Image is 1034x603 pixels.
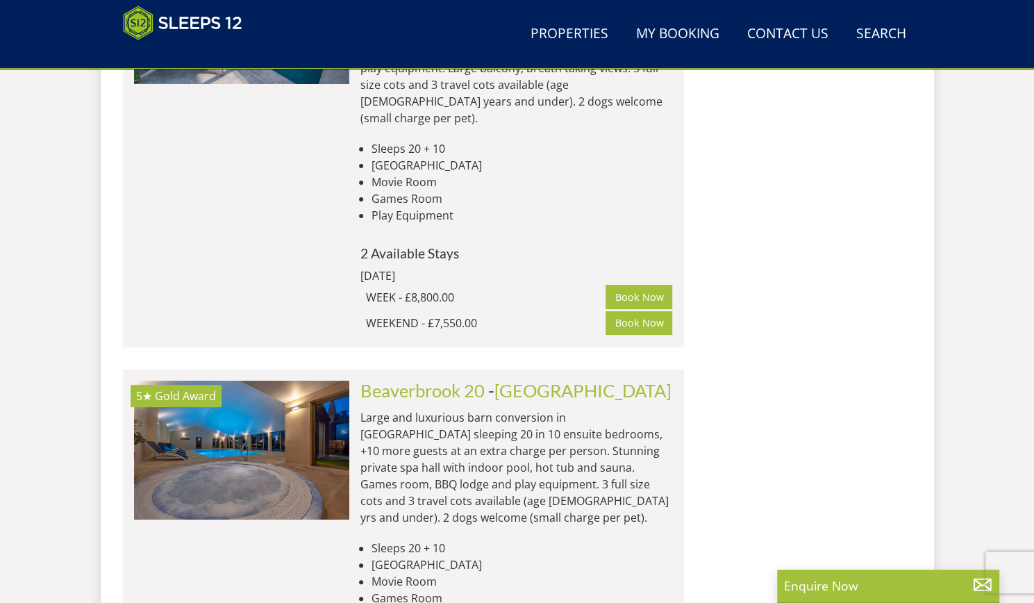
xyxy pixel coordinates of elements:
[372,573,673,590] li: Movie Room
[360,380,485,401] a: Beaverbrook 20
[372,190,673,207] li: Games Room
[851,19,912,50] a: Search
[136,388,152,404] span: Beaverbrook 20 has a 5 star rating under the Quality in Tourism Scheme
[742,19,834,50] a: Contact Us
[606,285,672,308] a: Book Now
[372,157,673,174] li: [GEOGRAPHIC_DATA]
[372,140,673,157] li: Sleeps 20 + 10
[366,289,606,306] div: WEEK - £8,800.00
[116,49,262,60] iframe: Customer reviews powered by Trustpilot
[360,409,673,526] p: Large and luxurious barn conversion in [GEOGRAPHIC_DATA] sleeping 20 in 10 ensuite bedrooms, +10 ...
[606,311,672,335] a: Book Now
[372,174,673,190] li: Movie Room
[366,315,606,331] div: WEEKEND - £7,550.00
[360,267,548,284] div: [DATE]
[372,556,673,573] li: [GEOGRAPHIC_DATA]
[134,381,349,520] img: open-uri20231109-24-i3m3zx.original.
[155,388,216,404] span: Beaverbrook 20 has been awarded a Gold Award by Visit England
[134,381,349,520] a: 5★ Gold Award
[494,380,672,401] a: [GEOGRAPHIC_DATA]
[360,246,673,261] h4: 2 Available Stays
[123,6,242,40] img: Sleeps 12
[762,107,1034,603] iframe: LiveChat chat widget
[631,19,725,50] a: My Booking
[525,19,614,50] a: Properties
[488,380,672,401] span: -
[372,540,673,556] li: Sleeps 20 + 10
[372,207,673,224] li: Play Equipment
